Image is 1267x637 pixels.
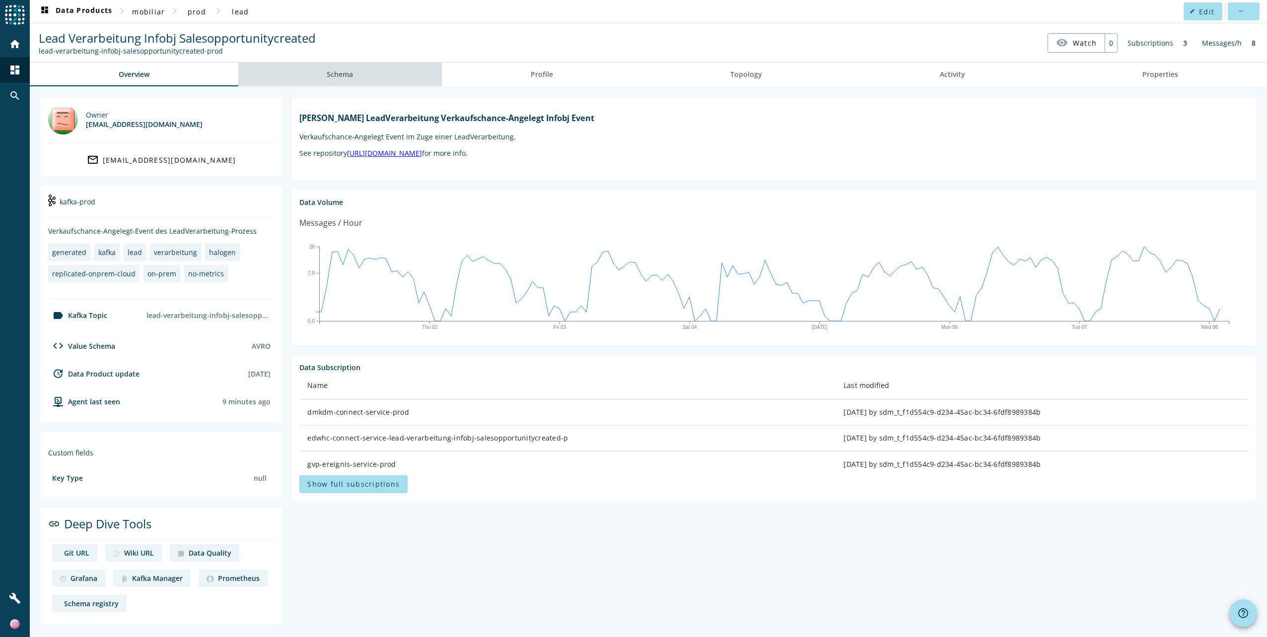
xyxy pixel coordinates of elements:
div: [DATE] [248,369,271,379]
a: deep dive imageGit URL [52,544,97,562]
div: dmkdm-connect-service-prod [307,407,828,417]
div: Data Quality [189,548,231,558]
div: Data Subscription [299,363,1249,372]
img: deep dive image [207,575,213,582]
a: deep dive imageKafka Manager [113,570,191,587]
div: no-metrics [188,269,224,278]
div: Git URL [64,548,89,558]
div: Agents typically reports every 15min to 1h [222,397,271,406]
mat-icon: build [9,592,21,604]
span: Watch [1073,34,1097,52]
div: 0 [1105,34,1117,52]
div: Owner [86,110,203,120]
button: lead [224,2,256,20]
mat-icon: chevron_right [169,5,181,17]
div: 3 [1178,33,1192,53]
text: Sat 04 [683,324,697,330]
span: lead [232,7,249,16]
span: Activity [940,71,965,78]
mat-icon: edit [1190,8,1195,14]
div: Messages / Hour [299,217,362,229]
th: Last modified [836,372,1249,400]
a: deep dive imageSchema registry [52,595,127,612]
button: Show full subscriptions [299,475,408,493]
div: Wiki URL [124,548,154,558]
mat-icon: search [9,90,21,102]
a: [EMAIL_ADDRESS][DOMAIN_NAME] [48,151,275,169]
text: Fri 03 [554,324,566,330]
a: deep dive imagePrometheus [199,570,267,587]
text: Wed 08 [1201,324,1218,330]
text: 0.0 [308,318,315,323]
div: Verkaufschance-Angelegt-Event des LeadVerarbeitung-Prozess [48,226,275,236]
img: deep dive image [178,550,185,557]
button: Data Products [35,2,116,20]
text: Tue 07 [1072,324,1087,330]
text: Thu 02 [422,324,438,330]
button: mobiliar [128,2,169,20]
span: Profile [531,71,553,78]
div: Kafka Topic [48,310,107,321]
a: deep dive imageGrafana [52,570,105,587]
div: [EMAIL_ADDRESS][DOMAIN_NAME] [86,120,203,129]
mat-icon: label [52,310,64,321]
p: See repository for more info. [299,148,1249,158]
span: Show full subscriptions [307,479,400,489]
div: Prometheus [218,573,260,583]
mat-icon: help_outline [1237,607,1249,619]
div: Schema registry [64,599,119,608]
mat-icon: code [52,340,64,352]
mat-icon: home [9,38,21,50]
div: Deep Dive Tools [48,515,275,540]
span: Topology [730,71,762,78]
div: Value Schema [48,340,115,352]
div: null [250,469,271,487]
mat-icon: dashboard [9,64,21,76]
div: Data Product update [48,368,140,380]
div: Key Type [52,473,83,483]
div: Custom fields [48,448,275,457]
div: replicated-onprem-cloud [52,269,136,278]
div: generated [52,248,86,257]
span: Lead Verarbeitung Infobj Salesopportunitycreated [39,30,316,46]
mat-icon: update [52,368,64,380]
span: Schema [327,71,353,78]
div: halogen [209,248,236,257]
mat-icon: mail_outline [87,154,99,166]
mat-icon: chevron_right [212,5,224,17]
text: Mon 06 [941,324,958,330]
mat-icon: chevron_right [116,5,128,17]
span: prod [188,7,206,16]
text: 7.8 [308,270,315,276]
div: [EMAIL_ADDRESS][DOMAIN_NAME] [103,155,236,165]
div: AVRO [252,341,271,351]
span: Properties [1142,71,1178,78]
span: Overview [119,71,149,78]
img: kafka-prod [48,194,56,206]
mat-icon: link [48,518,60,530]
div: on-prem [147,269,176,278]
div: Messages/h [1197,33,1247,53]
div: agent-env-prod [48,395,120,407]
div: Grafana [70,573,97,583]
div: Kafka Topic: lead-verarbeitung-infobj-salesopportunitycreated-prod [39,46,316,56]
div: kafka [98,248,116,257]
div: verarbeitung [154,248,197,257]
td: [DATE] by sdm_t_f1d554c9-d234-45ac-bc34-6fdf8989384b [836,451,1249,477]
th: Name [299,372,836,400]
img: deep dive image [113,550,120,557]
p: Verkaufschance-Angelegt Event im Zuge einer LeadVerarbeitung. [299,132,1249,141]
text: 28 [309,244,315,249]
img: mbx_302755@mobi.ch [48,105,78,134]
div: Subscriptions [1123,33,1178,53]
span: Data Products [39,5,112,17]
div: lead-verarbeitung-infobj-salesopportunitycreated-prod [142,307,275,324]
div: Data Volume [299,197,1249,207]
button: Watch [1048,34,1105,52]
a: [URL][DOMAIN_NAME] [347,148,422,158]
button: prod [181,2,212,20]
mat-icon: dashboard [39,5,51,17]
div: kafka-prod [48,193,275,218]
span: Edit [1199,7,1214,16]
h1: [PERSON_NAME] LeadVerarbeitung Verkaufschance-Angelegt Infobj Event [299,113,1249,124]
